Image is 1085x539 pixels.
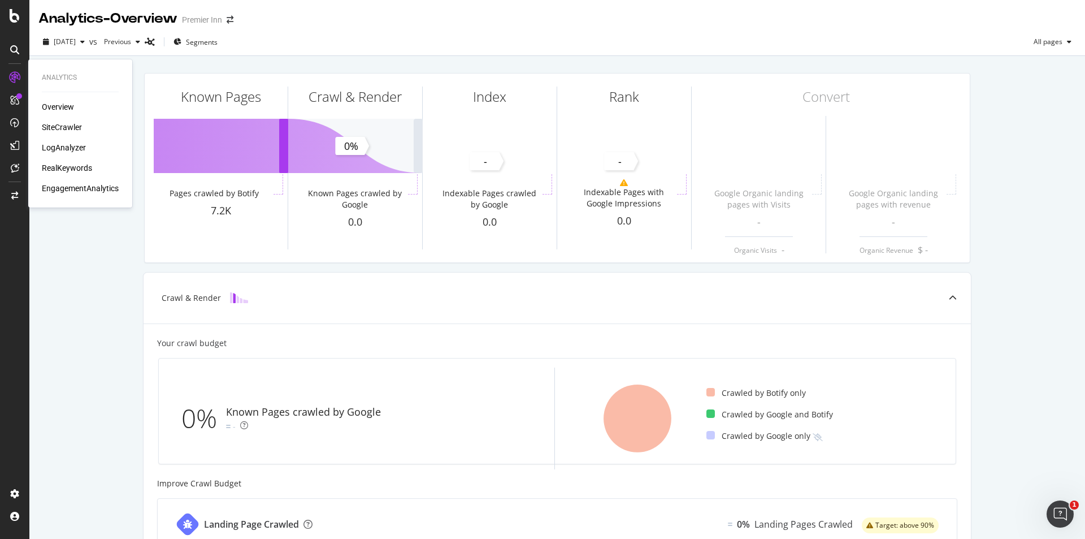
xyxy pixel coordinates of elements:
[181,400,226,437] div: 0%
[226,425,231,428] img: Equal
[186,37,218,47] span: Segments
[1047,501,1074,528] iframe: Intercom live chat
[89,36,99,48] span: vs
[38,9,177,28] div: Analytics - Overview
[439,188,540,210] div: Indexable Pages crawled by Google
[233,421,236,432] div: -
[170,188,259,199] div: Pages crawled by Botify
[706,430,810,442] div: Crawled by Google only
[573,187,674,209] div: Indexable Pages with Google Impressions
[204,518,299,531] div: Landing Page Crawled
[38,33,89,51] button: [DATE]
[99,33,145,51] button: Previous
[42,183,119,194] a: EngagementAnalytics
[54,37,76,46] span: 2025 Sep. 1st
[288,215,422,230] div: 0.0
[226,405,381,420] div: Known Pages crawled by Google
[169,33,222,51] button: Segments
[157,338,227,349] div: Your crawl budget
[182,14,222,25] div: Premier Inn
[423,215,557,230] div: 0.0
[706,387,806,399] div: Crawled by Botify only
[1029,33,1076,51] button: All pages
[162,292,221,304] div: Crawl & Render
[157,478,957,489] div: Improve Crawl Budget
[1070,501,1079,510] span: 1
[154,204,288,218] div: 7.2K
[1029,37,1062,46] span: All pages
[754,518,853,531] div: Landing Pages Crawled
[42,162,92,174] a: RealKeywords
[609,87,639,106] div: Rank
[181,87,261,106] div: Known Pages
[42,73,119,83] div: Analytics
[728,523,732,526] img: Equal
[42,142,86,153] a: LogAnalyzer
[42,122,82,133] a: SiteCrawler
[737,518,750,531] div: 0%
[309,87,402,106] div: Crawl & Render
[227,16,233,24] div: arrow-right-arrow-left
[557,214,691,228] div: 0.0
[862,518,939,533] div: warning label
[875,522,934,529] span: Target: above 90%
[473,87,506,106] div: Index
[99,37,131,46] span: Previous
[42,101,74,113] a: Overview
[706,409,833,420] div: Crawled by Google and Botify
[304,188,405,210] div: Known Pages crawled by Google
[230,292,248,303] img: block-icon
